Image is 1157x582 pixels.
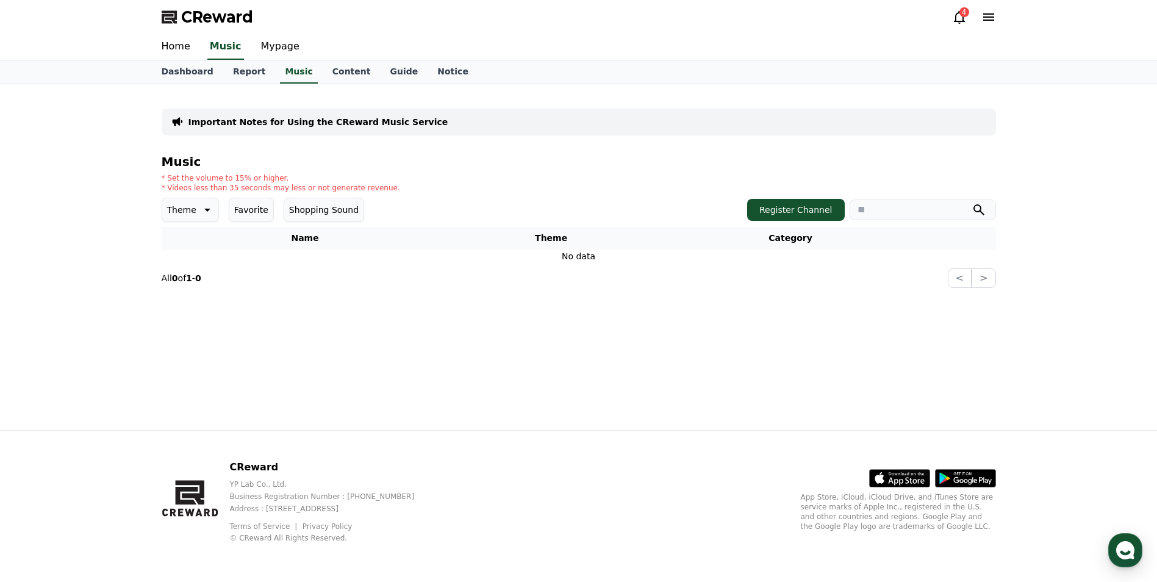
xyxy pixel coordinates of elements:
a: Notice [428,60,478,84]
a: Guide [380,60,428,84]
a: Report [223,60,276,84]
button: Shopping Sound [284,198,364,222]
a: Content [323,60,381,84]
p: © CReward All Rights Reserved. [229,533,434,543]
a: Privacy Policy [303,522,353,531]
a: Music [280,60,317,84]
button: < [948,268,972,288]
span: CReward [181,7,253,27]
p: App Store, iCloud, iCloud Drive, and iTunes Store are service marks of Apple Inc., registered in ... [801,492,996,531]
p: * Set the volume to 15% or higher. [162,173,400,183]
a: Music [207,34,244,60]
button: > [972,268,995,288]
th: Name [162,227,449,250]
strong: 1 [186,273,192,283]
p: CReward [229,460,434,475]
a: Dashboard [152,60,223,84]
a: Terms of Service [229,522,299,531]
button: Theme [162,198,219,222]
a: 4 [952,10,967,24]
h4: Music [162,155,996,168]
td: No data [162,250,996,264]
p: * Videos less than 35 seconds may less or not generate revenue. [162,183,400,193]
a: Mypage [251,34,309,60]
a: Home [152,34,200,60]
p: YP Lab Co., Ltd. [229,480,434,489]
button: Register Channel [747,199,845,221]
th: Theme [449,227,654,250]
a: CReward [162,7,253,27]
p: Business Registration Number : [PHONE_NUMBER] [229,492,434,501]
th: Category [654,227,928,250]
p: All of - [162,272,201,284]
strong: 0 [195,273,201,283]
p: Theme [167,201,196,218]
p: Address : [STREET_ADDRESS] [229,504,434,514]
strong: 0 [172,273,178,283]
button: Favorite [229,198,274,222]
div: 4 [959,7,969,17]
a: Important Notes for Using the CReward Music Service [188,116,448,128]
